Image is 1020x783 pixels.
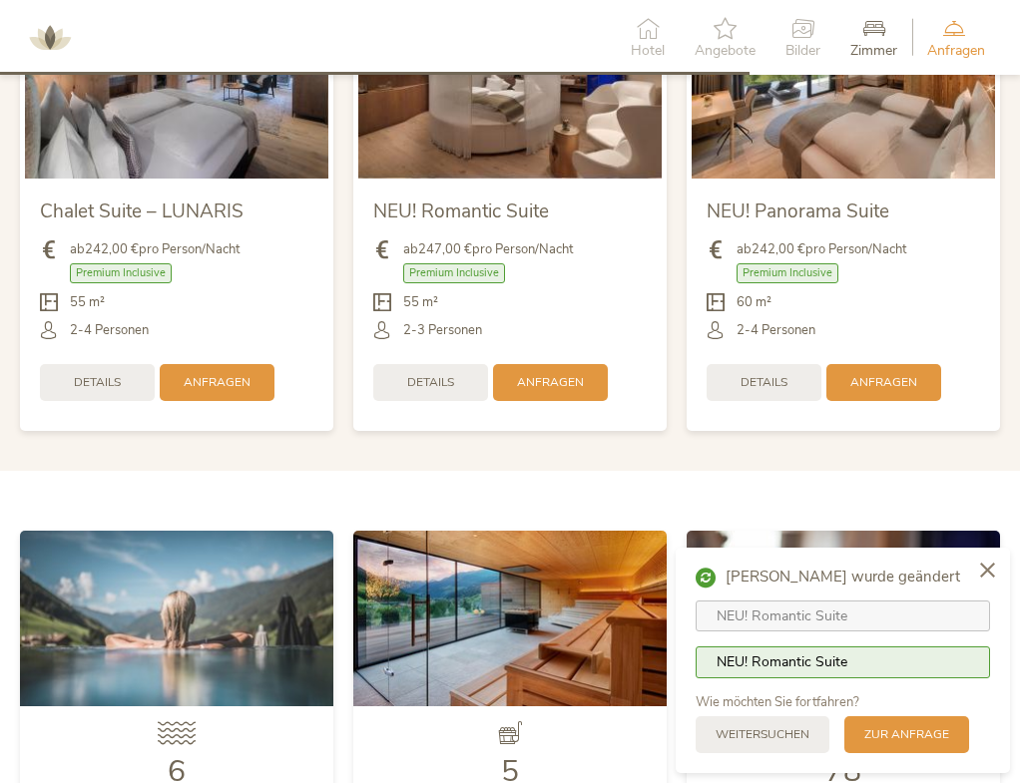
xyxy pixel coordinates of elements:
[517,374,584,391] span: Anfragen
[403,321,482,339] span: 2-3 Personen
[737,263,838,282] span: Premium Inclusive
[696,693,859,711] span: Wie möchten Sie fortfahren?
[184,374,251,391] span: Anfragen
[631,44,665,58] span: Hotel
[726,568,960,586] span: [PERSON_NAME] wurde geändert
[373,198,549,224] span: NEU! Romantic Suite
[741,374,787,391] span: Details
[752,240,805,258] b: 242,00 €
[716,726,809,743] span: weitersuchen
[785,44,820,58] span: Bilder
[407,374,454,391] span: Details
[403,263,505,282] span: Premium Inclusive
[695,44,756,58] span: Angebote
[20,30,80,44] a: AMONTI & LUNARIS Wellnessresort
[717,606,847,625] span: NEU! Romantic Suite
[40,198,244,224] span: Chalet Suite – LUNARIS
[737,293,771,311] span: 60 m²
[403,293,438,311] span: 55 m²
[864,726,949,743] span: zur Anfrage
[418,240,472,258] b: 247,00 €
[74,374,121,391] span: Details
[927,44,985,58] span: Anfragen
[70,240,240,258] span: ab pro Person/Nacht
[20,8,80,68] img: AMONTI & LUNARIS Wellnessresort
[737,321,815,339] span: 2-4 Personen
[737,240,906,258] span: ab pro Person/Nacht
[85,240,139,258] b: 242,00 €
[850,374,917,391] span: Anfragen
[850,44,897,58] span: Zimmer
[70,263,172,282] span: Premium Inclusive
[717,652,847,671] span: NEU! Romantic Suite
[70,293,105,311] span: 55 m²
[707,198,889,224] span: NEU! Panorama Suite
[70,321,149,339] span: 2-4 Personen
[403,240,573,258] span: ab pro Person/Nacht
